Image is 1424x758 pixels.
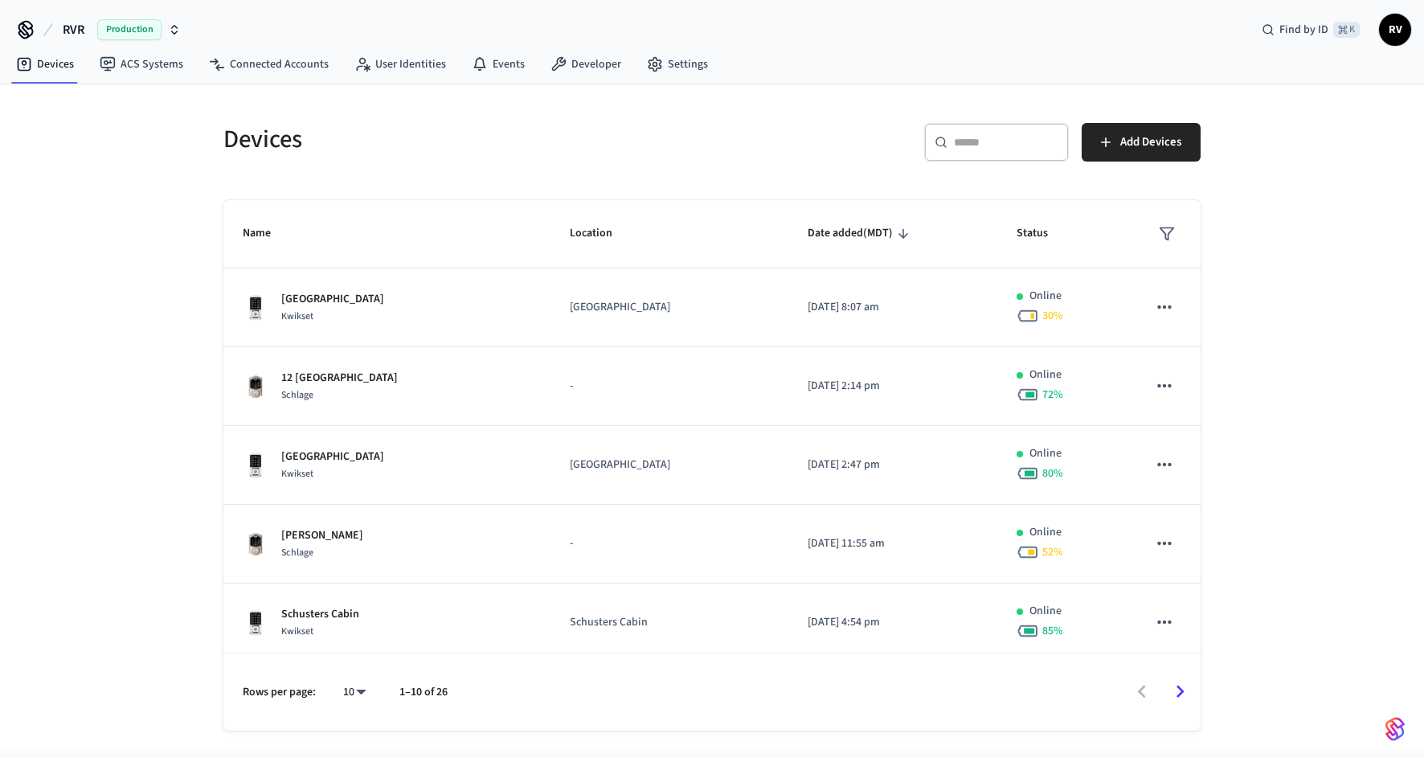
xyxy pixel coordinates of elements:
[808,457,978,473] p: [DATE] 2:47 pm
[1042,308,1063,324] span: 30 %
[1379,14,1411,46] button: RV
[1029,288,1062,305] p: Online
[281,606,359,623] p: Schusters Cabin
[281,467,313,481] span: Kwikset
[1082,123,1201,162] button: Add Devices
[399,684,448,701] p: 1–10 of 26
[634,50,721,79] a: Settings
[281,527,363,544] p: [PERSON_NAME]
[243,684,316,701] p: Rows per page:
[570,614,769,631] p: Schusters Cabin
[281,449,384,465] p: [GEOGRAPHIC_DATA]
[1042,465,1063,481] span: 80 %
[281,291,384,308] p: [GEOGRAPHIC_DATA]
[223,123,702,156] h5: Devices
[1029,445,1062,462] p: Online
[1279,22,1328,38] span: Find by ID
[335,681,374,704] div: 10
[1029,367,1062,383] p: Online
[1381,15,1410,44] span: RV
[342,50,459,79] a: User Identities
[808,614,978,631] p: [DATE] 4:54 pm
[243,531,268,557] img: Schlage Sense Smart Deadbolt with Camelot Trim, Front
[808,378,978,395] p: [DATE] 2:14 pm
[1029,603,1062,620] p: Online
[243,295,268,321] img: Kwikset Halo Touchscreen Wifi Enabled Smart Lock, Polished Chrome, Front
[281,388,313,402] span: Schlage
[3,50,87,79] a: Devices
[1385,716,1405,742] img: SeamLogoGradient.69752ec5.svg
[1042,623,1063,639] span: 85 %
[87,50,196,79] a: ACS Systems
[243,221,292,246] span: Name
[459,50,538,79] a: Events
[570,535,769,552] p: -
[243,453,268,478] img: Kwikset Halo Touchscreen Wifi Enabled Smart Lock, Polished Chrome, Front
[1042,387,1063,403] span: 72 %
[570,378,769,395] p: -
[1333,22,1360,38] span: ⌘ K
[281,546,313,559] span: Schlage
[570,299,769,316] p: [GEOGRAPHIC_DATA]
[281,625,313,638] span: Kwikset
[570,457,769,473] p: [GEOGRAPHIC_DATA]
[1017,221,1069,246] span: Status
[97,19,162,40] span: Production
[808,221,914,246] span: Date added(MDT)
[63,20,84,39] span: RVR
[196,50,342,79] a: Connected Accounts
[281,309,313,323] span: Kwikset
[538,50,634,79] a: Developer
[1249,15,1373,44] div: Find by ID⌘ K
[808,299,978,316] p: [DATE] 8:07 am
[1042,544,1063,560] span: 52 %
[1120,132,1181,153] span: Add Devices
[1029,524,1062,541] p: Online
[1161,673,1199,711] button: Go to next page
[243,374,268,399] img: Schlage Sense Smart Deadbolt with Camelot Trim, Front
[808,535,978,552] p: [DATE] 11:55 am
[570,221,633,246] span: Location
[281,370,398,387] p: 12 [GEOGRAPHIC_DATA]
[243,610,268,636] img: Kwikset Halo Touchscreen Wifi Enabled Smart Lock, Polished Chrome, Front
